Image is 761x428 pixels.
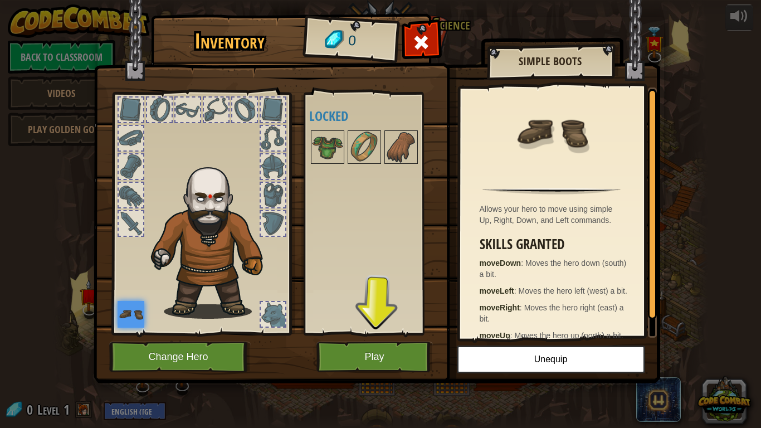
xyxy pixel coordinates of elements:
[480,259,627,279] span: Moves the hero down (south) a bit.
[519,286,627,295] span: Moves the hero left (west) a bit.
[515,331,623,340] span: Moves the hero up (north) a bit.
[159,30,301,53] h1: Inventory
[145,157,282,319] img: goliath_hair.png
[514,286,519,295] span: :
[515,96,588,168] img: portrait.png
[109,342,251,372] button: Change Hero
[521,259,525,267] span: :
[480,203,630,226] div: Allows your hero to move using simple Up, Right, Down, and Left commands.
[480,286,514,295] strong: moveLeft
[482,188,620,194] img: hr.png
[480,331,510,340] strong: moveUp
[498,55,603,67] h2: Simple Boots
[480,303,624,323] span: Moves the hero right (east) a bit.
[349,132,380,163] img: portrait.png
[480,259,521,267] strong: moveDown
[457,346,645,373] button: Unequip
[386,132,417,163] img: portrait.png
[118,301,144,328] img: portrait.png
[309,109,441,123] h4: Locked
[480,303,520,312] strong: moveRight
[316,342,433,372] button: Play
[480,237,630,252] h3: Skills Granted
[520,303,524,312] span: :
[347,31,357,51] span: 0
[312,132,343,163] img: portrait.png
[510,331,515,340] span: :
